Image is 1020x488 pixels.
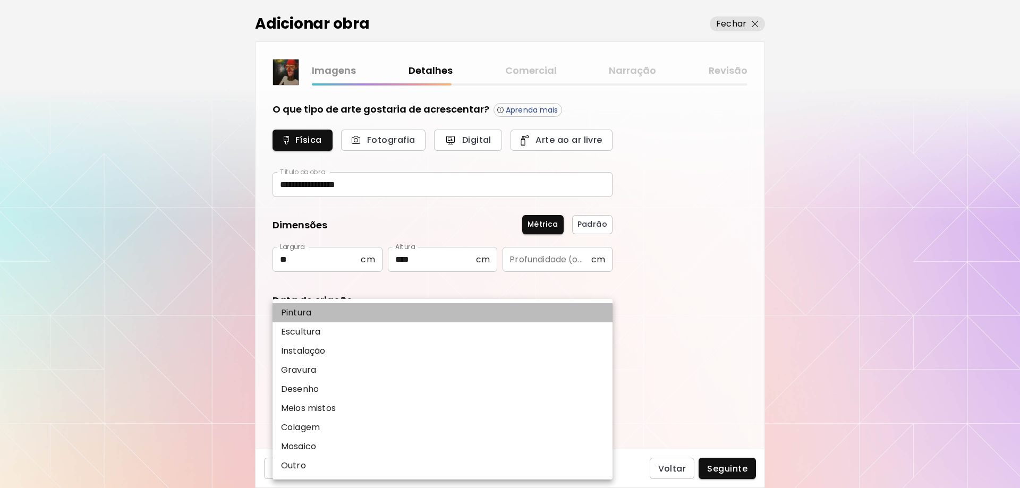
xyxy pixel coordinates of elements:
[281,440,316,453] p: Mosaico
[281,345,326,357] p: Instalação
[281,459,306,472] p: Outro
[281,326,320,338] p: Escultura
[281,402,336,415] p: Meios mistos
[281,364,316,376] p: Gravura
[281,421,320,434] p: Colagem
[281,306,311,319] p: Pintura
[281,383,319,396] p: Desenho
